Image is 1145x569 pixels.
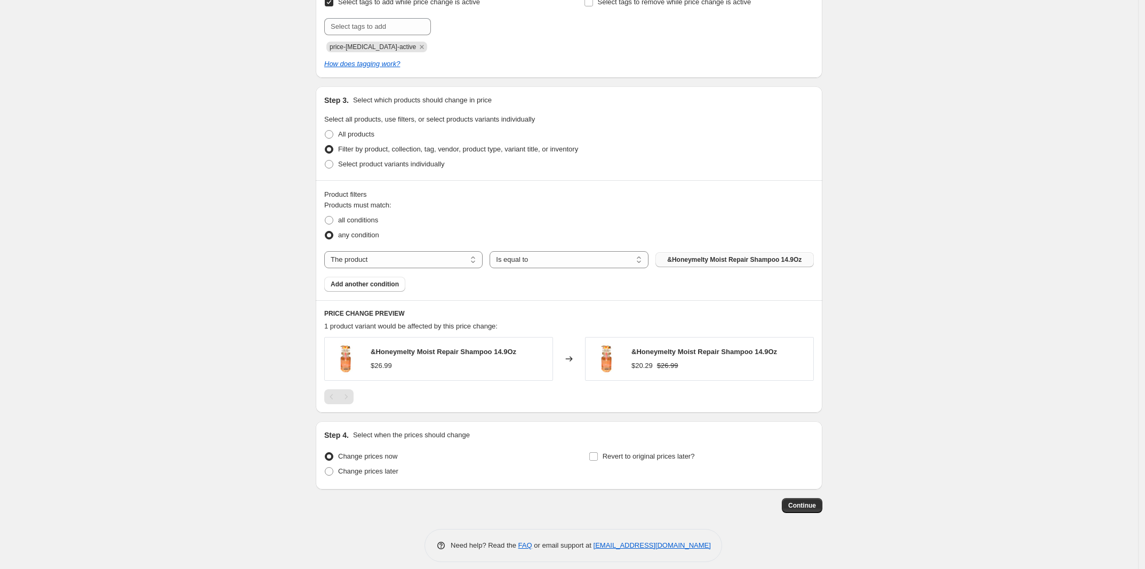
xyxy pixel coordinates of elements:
h2: Step 3. [324,95,349,106]
button: Remove price-change-job-active [417,42,427,52]
span: &Honeymelty Moist Repair Shampoo 14.9Oz [667,255,802,264]
p: Select which products should change in price [353,95,492,106]
div: Product filters [324,189,814,200]
input: Select tags to add [324,18,431,35]
a: How does tagging work? [324,60,400,68]
span: Need help? Read the [451,541,518,549]
span: Continue [788,501,816,510]
a: [EMAIL_ADDRESS][DOMAIN_NAME] [594,541,711,549]
span: Change prices later [338,467,398,475]
div: $26.99 [371,360,392,371]
span: Revert to original prices later? [603,452,695,460]
span: or email support at [532,541,594,549]
span: Select product variants individually [338,160,444,168]
span: Filter by product, collection, tag, vendor, product type, variant title, or inventory [338,145,578,153]
button: Add another condition [324,277,405,292]
button: Continue [782,498,822,513]
button: &Honeymelty Moist Repair Shampoo 14.9Oz [655,252,814,267]
strike: $26.99 [657,360,678,371]
span: Products must match: [324,201,391,209]
span: 1 product variant would be affected by this price change: [324,322,498,330]
span: price-change-job-active [330,43,416,51]
img: Photoroom_20250816_113900_80x.jpg [330,343,362,375]
span: &Honeymelty Moist Repair Shampoo 14.9Oz [371,348,516,356]
span: All products [338,130,374,138]
span: any condition [338,231,379,239]
span: all conditions [338,216,378,224]
span: Add another condition [331,280,399,288]
span: Select all products, use filters, or select products variants individually [324,115,535,123]
h2: Step 4. [324,430,349,440]
h6: PRICE CHANGE PREVIEW [324,309,814,318]
span: &Honeymelty Moist Repair Shampoo 14.9Oz [631,348,777,356]
span: Change prices now [338,452,397,460]
nav: Pagination [324,389,354,404]
img: Photoroom_20250816_113900_80x.jpg [591,343,623,375]
p: Select when the prices should change [353,430,470,440]
a: FAQ [518,541,532,549]
div: $20.29 [631,360,653,371]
